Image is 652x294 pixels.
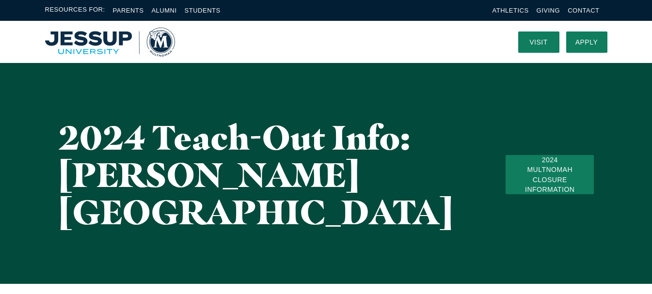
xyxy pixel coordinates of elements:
a: Apply [566,31,607,53]
a: Parents [113,7,144,14]
span: Resources For: [45,5,105,16]
a: Home [45,28,175,57]
a: Contact [568,7,599,14]
a: Alumni [151,7,176,14]
a: Visit [518,31,559,53]
a: Athletics [493,7,529,14]
a: Giving [537,7,560,14]
img: Multnomah University Logo [45,28,175,57]
a: 2024 Multnomah Closure Information [506,155,594,194]
a: Students [185,7,221,14]
h1: 2024 Teach-Out Info: [PERSON_NAME][GEOGRAPHIC_DATA] [58,119,467,231]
